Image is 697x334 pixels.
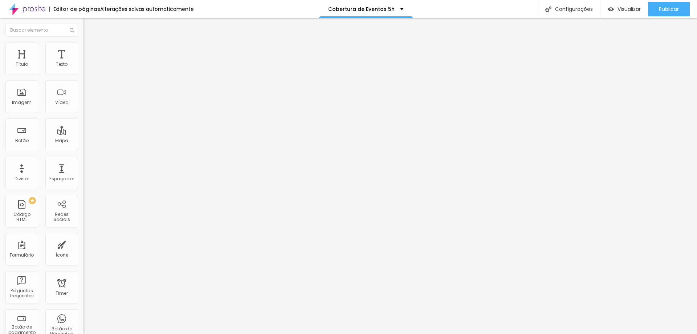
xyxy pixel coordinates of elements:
div: Divisor [15,176,29,181]
div: Imagem [12,100,32,105]
span: Publicar [659,6,679,12]
img: view-1.svg [608,6,614,12]
div: Título [16,62,28,67]
button: Publicar [648,2,690,16]
button: Visualizar [600,2,648,16]
div: Alterações salvas automaticamente [100,7,194,12]
div: Vídeo [55,100,68,105]
p: Cobertura de Eventos 5h [328,7,395,12]
iframe: Editor [83,18,697,334]
div: Espaçador [49,176,74,181]
span: Visualizar [617,6,641,12]
div: Texto [56,62,68,67]
div: Redes Sociais [47,212,76,222]
div: Editor de páginas [49,7,100,12]
div: Perguntas frequentes [7,288,36,299]
div: Ícone [56,253,68,258]
div: Timer [56,291,68,296]
div: Código HTML [7,212,36,222]
div: Botão [15,138,29,143]
input: Buscar elemento [5,24,78,37]
div: Mapa [55,138,68,143]
img: Icone [70,28,74,32]
img: Icone [545,6,551,12]
div: Formulário [10,253,34,258]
